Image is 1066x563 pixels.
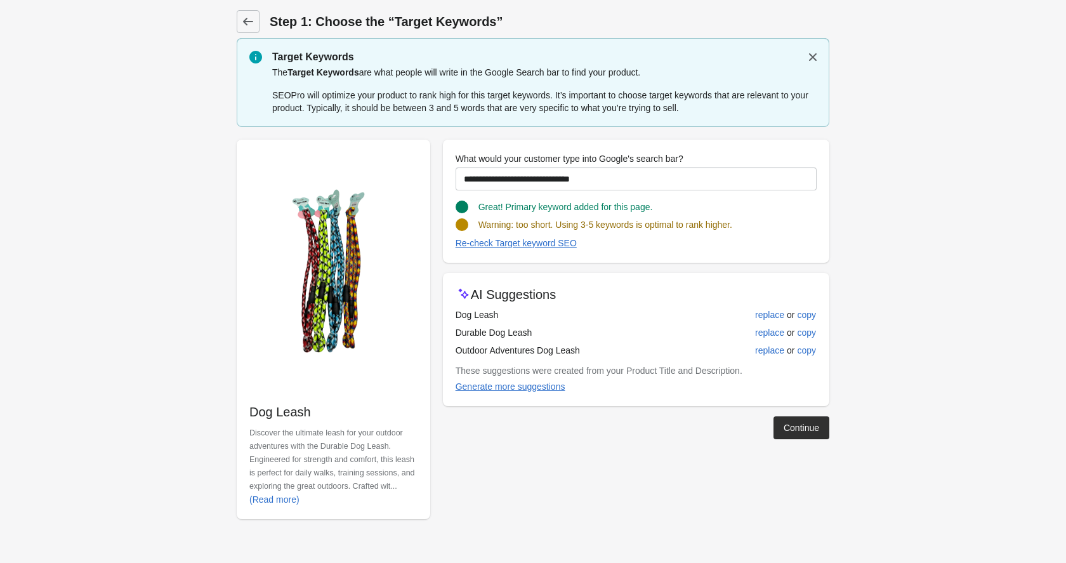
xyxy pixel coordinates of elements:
[797,328,816,338] div: copy
[456,152,683,165] label: What would your customer type into Google's search bar?
[249,428,415,505] span: Discover the ultimate leash for your outdoor adventures with the Durable Dog Leash. Engineered fo...
[478,220,732,230] span: Warning: too short. Using 3-5 keywords is optimal to rank higher.
[456,238,577,248] div: Re-check Target keyword SEO
[451,232,582,255] button: Re-check Target keyword SEO
[478,202,653,212] span: Great! Primary keyword added for this page.
[456,366,742,376] span: These suggestions were created from your Product Title and Description.
[755,345,784,355] div: replace
[456,341,700,359] td: Outdoor Adventures Dog Leash
[750,321,789,344] button: replace
[792,339,821,362] button: copy
[797,345,816,355] div: copy
[784,308,797,321] span: or
[797,310,816,320] div: copy
[244,488,305,511] button: (Read more)
[456,306,700,324] td: Dog Leash
[287,67,359,77] span: Target Keywords
[792,303,821,326] button: copy
[272,67,640,77] span: The are what people will write in the Google Search bar to find your product.
[471,286,556,303] p: AI Suggestions
[784,344,797,357] span: or
[451,375,570,398] button: Generate more suggestions
[755,328,784,338] div: replace
[773,416,829,439] button: Continue
[784,326,797,339] span: or
[750,339,789,362] button: replace
[272,90,808,113] span: SEOPro will optimize your product to rank high for this target keywords. It’s important to choose...
[456,381,565,392] div: Generate more suggestions
[755,310,784,320] div: replace
[272,50,817,65] p: Target Keywords
[249,494,299,505] div: (Read more)
[270,13,829,30] h1: Step 1: Choose the “Target Keywords”
[784,423,819,433] div: Continue
[750,303,789,326] button: replace
[456,324,700,341] td: Durable Dog Leash
[792,321,821,344] button: copy
[249,152,418,390] img: Untitleddesign-2024-02-08T130925.845.png
[249,403,418,421] p: Dog Leash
